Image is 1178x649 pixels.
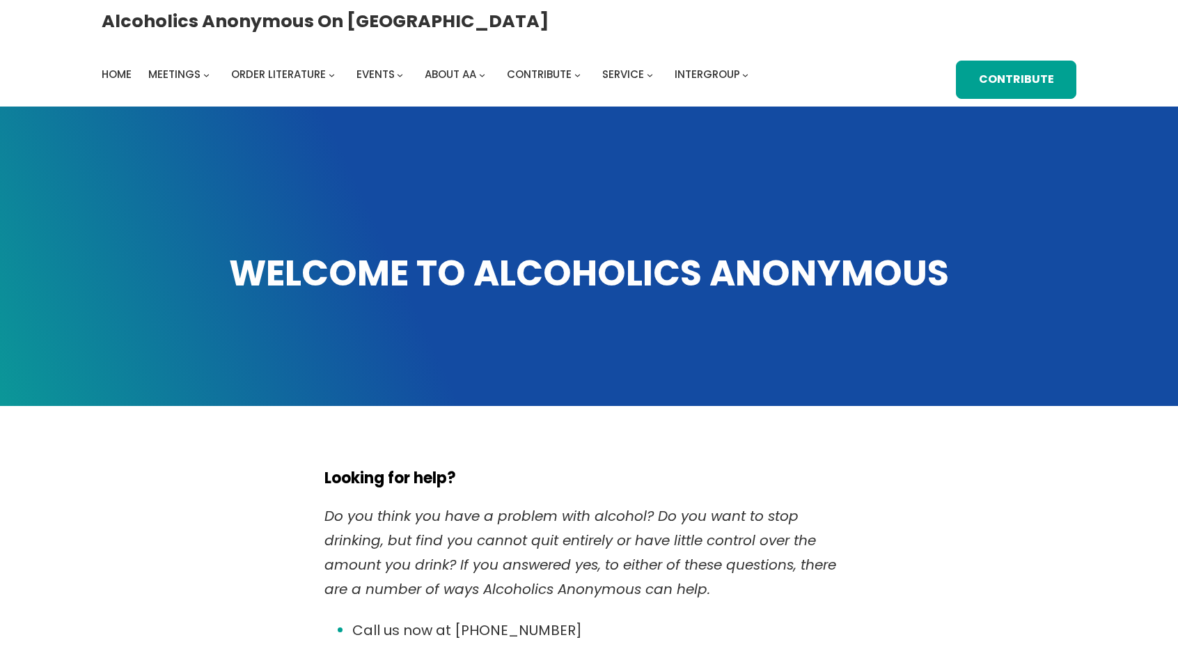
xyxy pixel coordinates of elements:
[602,67,644,81] span: Service
[102,65,132,84] a: Home
[102,249,1076,297] h1: WELCOME TO ALCOHOLICS ANONYMOUS
[148,65,201,84] a: Meetings
[507,65,572,84] a: Contribute
[148,67,201,81] span: Meetings
[425,65,476,84] a: About AA
[574,72,581,78] button: Contribute submenu
[324,469,854,487] h5: Looking for help?
[102,5,549,37] a: Alcoholics Anonymous on [GEOGRAPHIC_DATA]
[329,72,335,78] button: Order Literature submenu
[352,618,854,643] li: Call us now at [PHONE_NUMBER]
[397,72,403,78] button: Events submenu
[675,65,740,84] a: Intergroup
[425,67,476,81] span: About AA
[102,65,753,84] nav: Intergroup
[507,67,572,81] span: Contribute
[356,67,395,81] span: Events
[602,65,644,84] a: Service
[675,67,740,81] span: Intergroup
[479,72,485,78] button: About AA submenu
[956,61,1076,99] a: Contribute
[647,72,653,78] button: Service submenu
[324,506,836,599] em: Do you think you have a problem with alcohol? Do you want to stop drinking, but find you cannot q...
[231,67,326,81] span: Order Literature
[102,67,132,81] span: Home
[356,65,395,84] a: Events
[203,72,210,78] button: Meetings submenu
[742,72,748,78] button: Intergroup submenu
